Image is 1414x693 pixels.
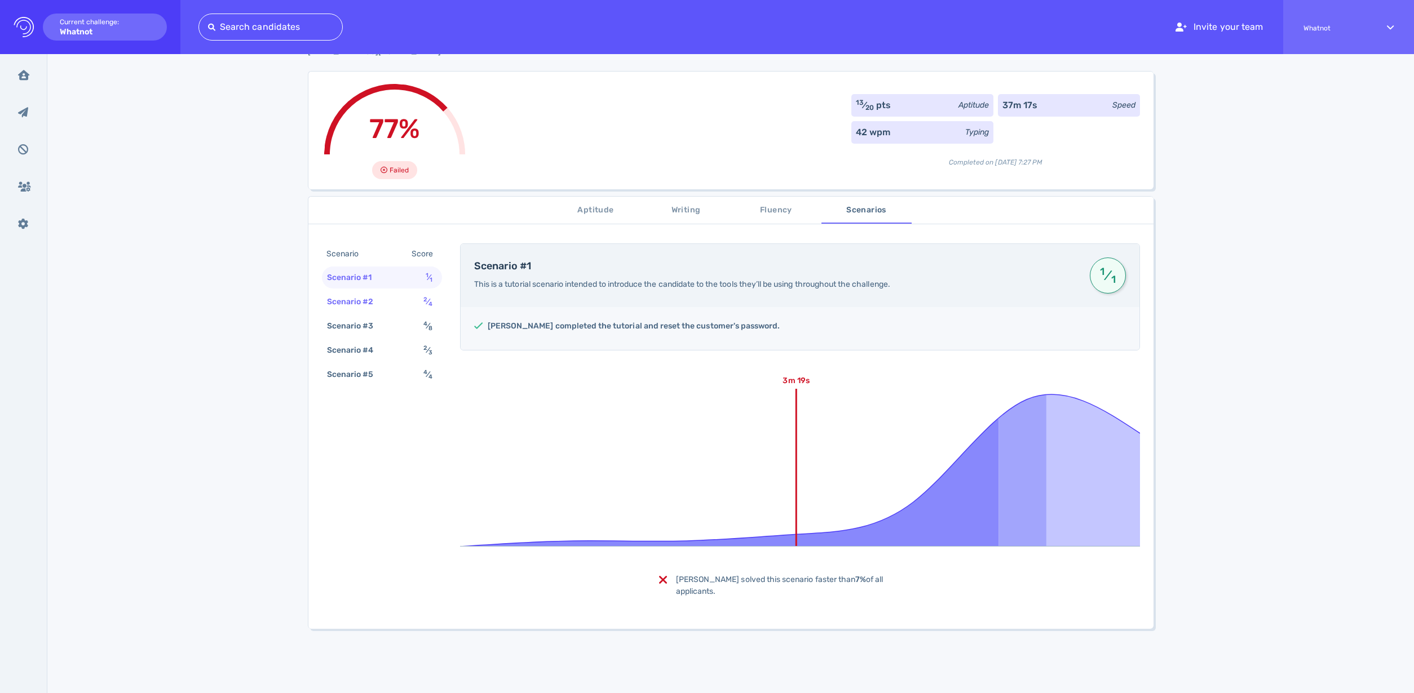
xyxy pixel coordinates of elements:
div: Scenario #2 [325,294,387,310]
sub: 1 [430,276,432,283]
span: ⁄ [423,297,432,306]
sub: 4 [428,373,432,380]
sub: 20 [865,104,874,112]
sup: 4 [423,368,427,376]
b: 7% [855,575,866,584]
div: Completed on [DATE] 7:27 PM [851,148,1140,167]
sup: 2 [423,344,427,352]
span: Failed [390,163,409,177]
sup: 1 [1098,270,1107,273]
sub: 4 [428,300,432,308]
div: Score [409,246,440,262]
div: Scenario #4 [325,342,387,358]
sub: 8 [428,325,432,332]
span: Writing [648,203,724,217]
sub: 3 [428,349,432,356]
h5: [PERSON_NAME] completed the tutorial and reset the customer's password. [488,321,780,332]
div: Aptitude [958,99,989,111]
div: 37m 17s [1002,99,1037,112]
h4: Scenario #1 [474,260,1076,273]
span: This is a tutorial scenario intended to introduce the candidate to the tools they’ll be using thr... [474,279,890,289]
div: Typing [965,126,989,138]
sup: 13 [856,99,864,106]
span: 77% [369,113,420,145]
div: Scenario [324,246,372,262]
div: ⁄ pts [856,99,891,112]
span: Scenarios [828,203,905,217]
span: ⁄ [1098,265,1117,286]
span: ⁄ [423,321,432,331]
span: Whatnot [1303,24,1367,32]
text: 3m 19s [783,376,809,385]
span: ⁄ [426,273,432,282]
span: Fluency [738,203,815,217]
span: Aptitude [558,203,634,217]
sub: 1 [1109,278,1117,281]
span: [PERSON_NAME] solved this scenario faster than of all applicants. [676,575,883,596]
div: Speed [1112,99,1135,111]
div: 42 wpm [856,126,890,139]
span: ⁄ [423,370,432,379]
span: ⁄ [423,345,432,355]
sup: 4 [423,320,427,327]
div: Scenario #5 [325,366,387,383]
div: Scenario #1 [325,269,386,286]
sup: 2 [423,296,427,303]
sup: 1 [426,272,428,279]
div: Scenario #3 [325,318,387,334]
